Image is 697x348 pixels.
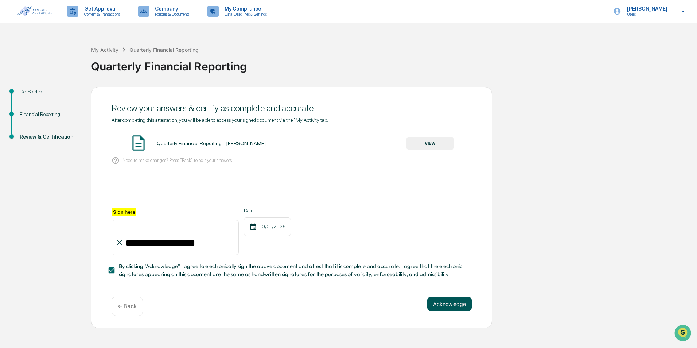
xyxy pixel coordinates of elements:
[17,6,52,16] img: logo
[122,158,232,163] p: Need to make changes? Press "Back" to edit your answers
[7,107,13,112] div: 🔎
[4,103,49,116] a: 🔎Data Lookup
[129,134,148,152] img: Document Icon
[219,6,270,12] p: My Compliance
[20,111,79,118] div: Financial Reporting
[621,6,671,12] p: [PERSON_NAME]
[118,303,137,310] p: ← Back
[51,123,88,129] a: Powered byPylon
[53,93,59,98] div: 🗄️
[78,6,124,12] p: Get Approval
[25,56,120,63] div: Start new chat
[427,297,472,311] button: Acknowledge
[25,63,92,69] div: We're available if you need us!
[674,324,693,344] iframe: Open customer support
[129,47,199,53] div: Quarterly Financial Reporting
[112,103,472,113] div: Review your answers & certify as complete and accurate
[60,92,90,99] span: Attestations
[119,262,466,279] span: By clicking "Acknowledge" I agree to electronically sign the above document and attest that it is...
[73,124,88,129] span: Pylon
[91,54,693,73] div: Quarterly Financial Reporting
[7,93,13,98] div: 🖐️
[219,12,270,17] p: Data, Deadlines & Settings
[149,6,193,12] p: Company
[112,117,330,123] span: After completing this attestation, you will be able to access your signed document via the "My Ac...
[20,133,79,141] div: Review & Certification
[78,12,124,17] p: Content & Transactions
[621,12,671,17] p: Users
[124,58,133,67] button: Start new chat
[15,92,47,99] span: Preclearance
[244,208,291,213] label: Date
[50,89,93,102] a: 🗄️Attestations
[157,140,266,146] div: Quarterly Financial Reporting - [PERSON_NAME]
[112,208,136,216] label: Sign here
[406,137,454,150] button: VIEW
[15,106,46,113] span: Data Lookup
[7,56,20,69] img: 1746055101610-c473b297-6a78-478c-a979-82029cc54cd1
[149,12,193,17] p: Policies & Documents
[4,89,50,102] a: 🖐️Preclearance
[7,15,133,27] p: How can we help?
[91,47,118,53] div: My Activity
[20,88,79,96] div: Get Started
[244,217,291,236] div: 10/01/2025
